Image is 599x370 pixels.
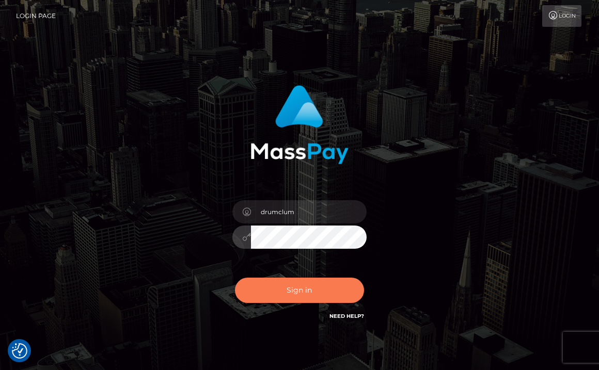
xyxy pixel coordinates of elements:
[329,313,364,319] a: Need Help?
[12,343,27,359] button: Consent Preferences
[16,5,56,27] a: Login Page
[251,200,367,223] input: Username...
[250,85,349,164] img: MassPay Login
[235,278,364,303] button: Sign in
[542,5,581,27] a: Login
[12,343,27,359] img: Revisit consent button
